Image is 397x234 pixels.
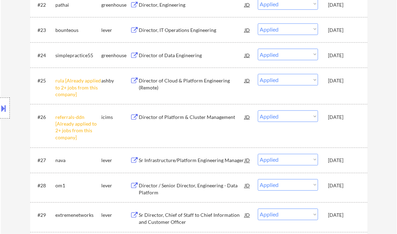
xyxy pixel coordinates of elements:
div: [DATE] [328,27,359,34]
div: om1 [56,182,102,189]
div: pathai [56,1,102,8]
div: extremenetworks [56,212,102,219]
div: [DATE] [328,52,359,59]
div: Director of Platform & Cluster Management [139,114,245,121]
div: [DATE] [328,77,359,84]
div: JD [244,111,251,123]
div: #23 [38,27,50,34]
div: Sr Director, Chief of Staff to Chief Information and Customer Officer [139,212,245,226]
div: Director of Data Engineering [139,52,245,59]
div: Director / Senior Director, Engineering - Data Platform [139,182,245,196]
div: Director of Cloud & Platform Engineering (Remote) [139,77,245,91]
div: bounteous [56,27,102,34]
div: Director, Engineering [139,1,245,8]
div: [DATE] [328,114,359,121]
div: [DATE] [328,157,359,164]
div: JD [244,49,251,61]
div: JD [244,154,251,167]
div: lever [102,182,130,189]
div: [DATE] [328,182,359,189]
div: #22 [38,1,50,8]
div: greenhouse [102,1,130,8]
div: Sr Infrastructure/Platform Engineering Manager [139,157,245,164]
div: JD [244,24,251,36]
div: [DATE] [328,212,359,219]
div: Director, IT Operations Engineering [139,27,245,34]
div: [DATE] [328,1,359,8]
div: #28 [38,182,50,189]
div: JD [244,74,251,87]
div: JD [244,209,251,221]
div: lever [102,27,130,34]
div: #29 [38,212,50,219]
div: lever [102,212,130,219]
div: JD [244,179,251,192]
